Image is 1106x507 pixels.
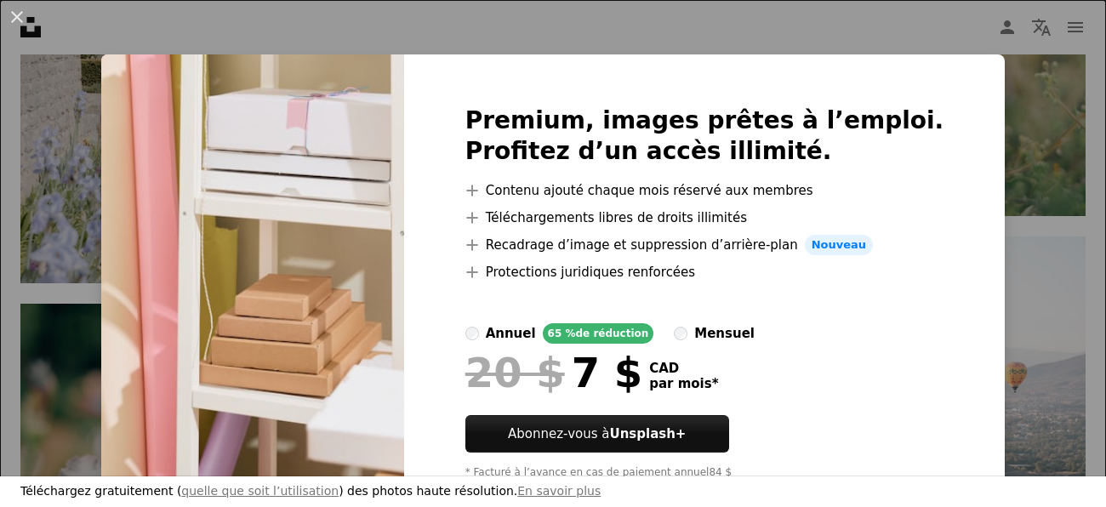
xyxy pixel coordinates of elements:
a: En savoir plus [517,484,601,498]
h2: Premium, images prêtes à l’emploi. Profitez d’un accès illimité. [465,105,944,167]
div: annuel [486,323,536,344]
div: 65 % de réduction [543,323,654,344]
input: mensuel [674,327,687,340]
a: quelle que soit l’utilisation [181,484,339,498]
span: 20 $ [465,350,565,395]
strong: Unsplash+ [609,426,686,441]
span: par mois * [649,376,718,391]
div: 7 $ [465,350,642,395]
input: annuel65 %de réduction [465,327,479,340]
div: mensuel [694,323,755,344]
li: Contenu ajouté chaque mois réservé aux membres [465,180,944,201]
h3: Téléchargez gratuitement ( ) des photos haute résolution. [20,483,601,500]
span: CAD [649,361,718,376]
span: Nouveau [805,235,873,255]
li: Téléchargements libres de droits illimités [465,208,944,228]
div: * Facturé à l’avance en cas de paiement annuel 84 $ Plus les taxes applicables. Renouvellement au... [465,466,944,493]
li: Recadrage d’image et suppression d’arrière-plan [465,235,944,255]
li: Protections juridiques renforcées [465,262,944,282]
button: Abonnez-vous àUnsplash+ [465,415,729,453]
